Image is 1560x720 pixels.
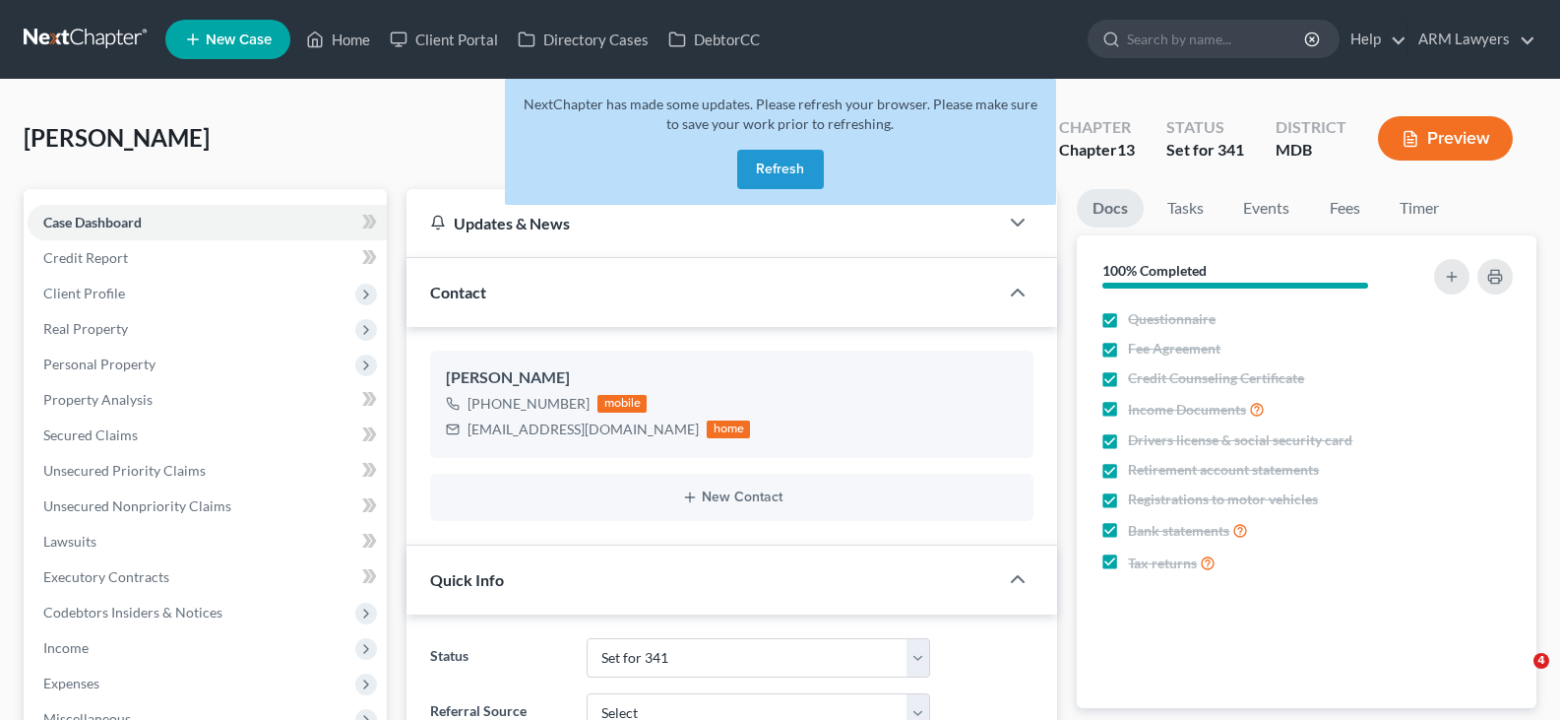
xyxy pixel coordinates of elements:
span: Lawsuits [43,533,96,550]
span: Unsecured Priority Claims [43,462,206,479]
a: ARM Lawyers [1408,22,1535,57]
button: Refresh [737,150,824,189]
button: Preview [1378,116,1513,161]
span: Secured Claims [43,426,138,443]
div: [PHONE_NUMBER] [468,394,590,414]
div: Status [1166,116,1244,139]
div: home [707,421,750,438]
span: [PERSON_NAME] [24,123,210,152]
a: Executory Contracts [28,559,387,595]
span: Unsecured Nonpriority Claims [43,497,231,514]
span: Tax returns [1128,554,1197,573]
span: Property Analysis [43,391,153,408]
span: Personal Property [43,356,156,372]
span: Income Documents [1128,400,1246,420]
span: Retirement account statements [1128,460,1319,480]
div: Updates & News [430,213,974,233]
div: Set for 341 [1166,139,1244,162]
div: MDB [1276,139,1346,162]
a: Docs [1077,189,1144,228]
span: Executory Contracts [43,568,169,585]
div: mobile [597,395,647,413]
span: Client Profile [43,285,125,301]
span: Questionnaire [1128,309,1216,329]
span: Credit Counseling Certificate [1128,368,1304,388]
input: Search by name... [1127,21,1307,57]
div: [PERSON_NAME] [446,366,1018,390]
a: Tasks [1152,189,1219,228]
iframe: Intercom live chat [1493,653,1540,700]
a: Client Portal [380,22,508,57]
button: New Contact [446,490,1018,505]
div: Chapter [1059,116,1135,139]
a: Help [1341,22,1406,57]
span: Real Property [43,320,128,337]
a: Home [296,22,380,57]
span: Contact [430,283,486,301]
span: New Case [206,33,272,47]
a: Directory Cases [508,22,658,57]
a: Timer [1384,189,1455,228]
span: Credit Report [43,249,128,266]
span: 4 [1533,653,1549,669]
span: Drivers license & social security card [1128,430,1352,450]
a: DebtorCC [658,22,770,57]
span: NextChapter has made some updates. Please refresh your browser. Please make sure to save your wor... [524,96,1037,132]
a: Events [1227,189,1305,228]
a: Secured Claims [28,418,387,453]
label: Status [420,638,576,678]
div: [EMAIL_ADDRESS][DOMAIN_NAME] [468,420,699,439]
a: Property Analysis [28,382,387,418]
span: Expenses [43,675,99,691]
strong: 100% Completed [1102,262,1207,279]
span: Fee Agreement [1128,339,1220,359]
div: District [1276,116,1346,139]
span: Bank statements [1128,521,1229,541]
a: Fees [1313,189,1376,228]
a: Unsecured Priority Claims [28,453,387,489]
span: Codebtors Insiders & Notices [43,604,222,621]
a: Case Dashboard [28,205,387,240]
span: 13 [1117,140,1135,159]
a: Lawsuits [28,524,387,559]
span: Registrations to motor vehicles [1128,490,1318,509]
div: Chapter [1059,139,1135,162]
a: Unsecured Nonpriority Claims [28,489,387,524]
span: Income [43,639,89,656]
span: Quick Info [430,570,504,589]
span: Case Dashboard [43,214,142,230]
a: Credit Report [28,240,387,276]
